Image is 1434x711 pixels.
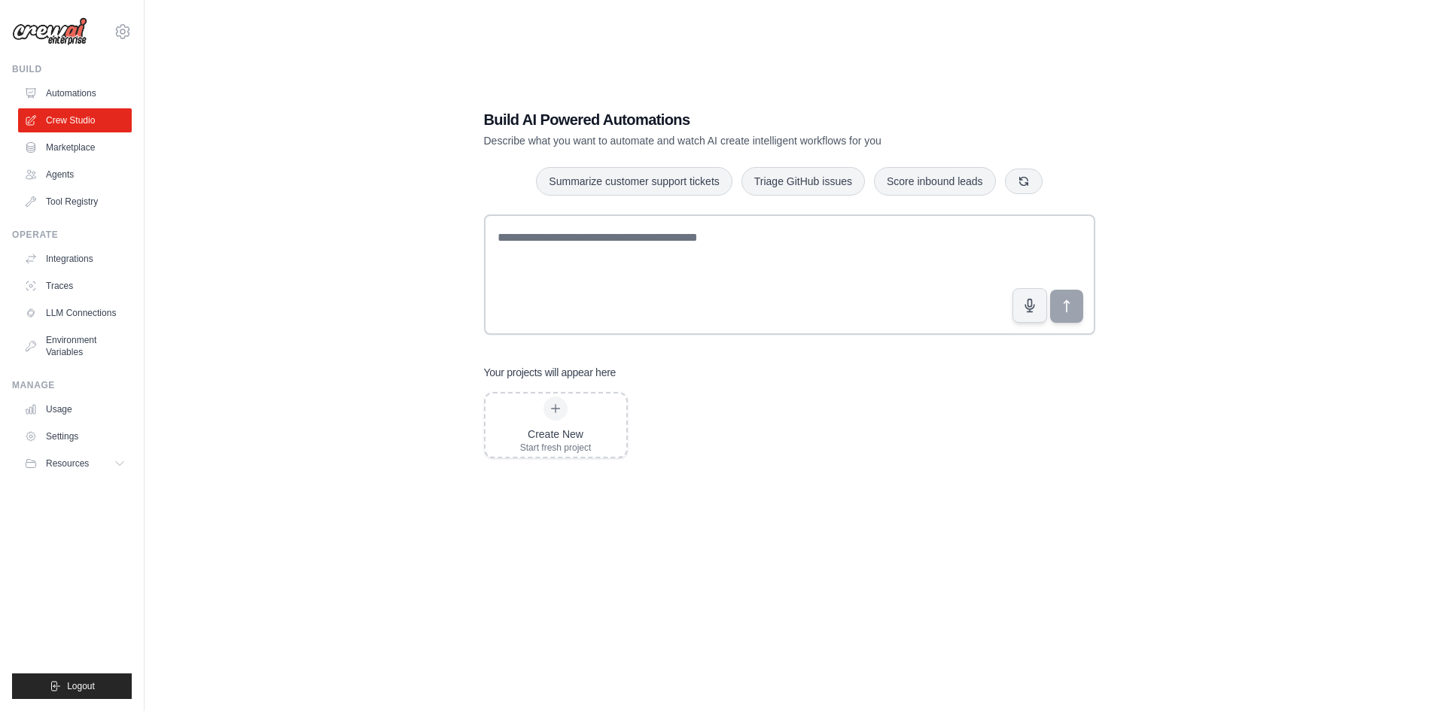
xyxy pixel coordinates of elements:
[18,451,132,476] button: Resources
[18,397,132,421] a: Usage
[536,167,732,196] button: Summarize customer support tickets
[67,680,95,692] span: Logout
[12,63,132,75] div: Build
[18,135,132,160] a: Marketplace
[1012,288,1047,323] button: Click to speak your automation idea
[874,167,996,196] button: Score inbound leads
[18,81,132,105] a: Automations
[12,673,132,699] button: Logout
[18,190,132,214] a: Tool Registry
[12,229,132,241] div: Operate
[741,167,865,196] button: Triage GitHub issues
[18,301,132,325] a: LLM Connections
[1005,169,1043,194] button: Get new suggestions
[484,365,617,380] h3: Your projects will appear here
[484,109,990,130] h1: Build AI Powered Automations
[520,427,592,442] div: Create New
[520,442,592,454] div: Start fresh project
[18,424,132,448] a: Settings
[18,274,132,298] a: Traces
[18,328,132,364] a: Environment Variables
[484,133,990,148] p: Describe what you want to automate and watch AI create intelligent workflows for you
[12,17,87,46] img: Logo
[18,163,132,187] a: Agents
[18,108,132,132] a: Crew Studio
[46,457,89,469] span: Resources
[18,247,132,271] a: Integrations
[12,379,132,391] div: Manage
